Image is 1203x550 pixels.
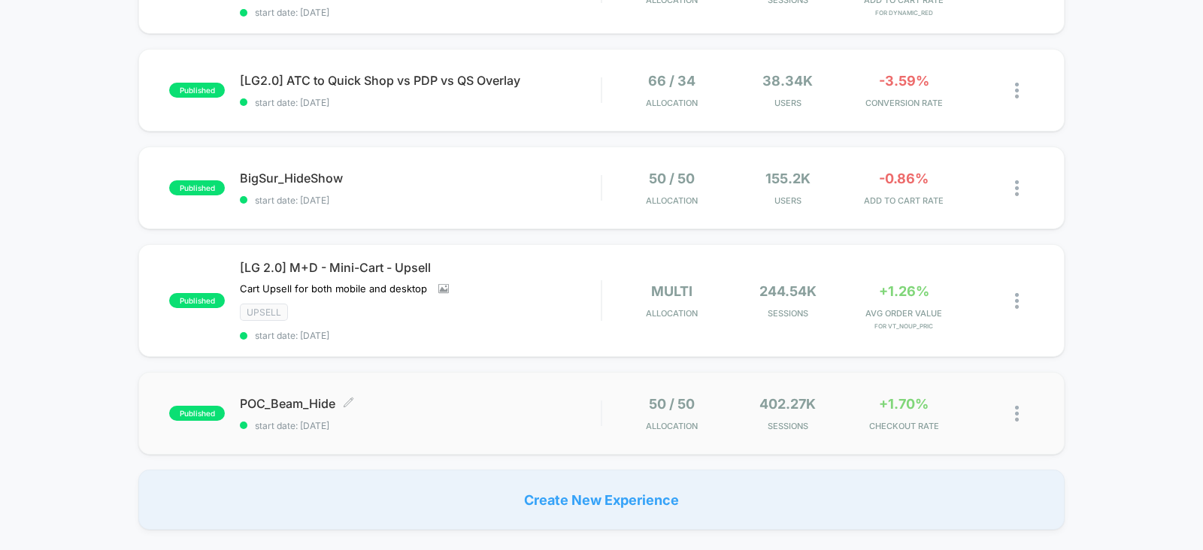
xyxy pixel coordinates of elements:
span: AVG ORDER VALUE [850,308,959,319]
span: [LG2.0] ATC to Quick Shop vs PDP vs QS Overlay [240,73,601,88]
img: close [1015,83,1019,98]
span: start date: [DATE] [240,195,601,206]
span: 66 / 34 [648,73,695,89]
span: published [169,406,225,421]
span: CONVERSION RATE [850,98,959,108]
span: Allocation [646,421,698,431]
span: Cart Upsell for both mobile and desktop [240,283,427,295]
span: Sessions [733,308,842,319]
span: BigSur_HideShow [240,171,601,186]
div: Create New Experience [138,470,1065,530]
span: start date: [DATE] [240,97,601,108]
span: -3.59% [879,73,929,89]
span: 38.34k [762,73,813,89]
span: -0.86% [879,171,929,186]
img: close [1015,180,1019,196]
span: +1.70% [879,396,929,412]
span: 244.54k [759,283,817,299]
span: Upsell [240,304,288,321]
img: close [1015,406,1019,422]
span: Allocation [646,98,698,108]
span: multi [651,283,692,299]
span: start date: [DATE] [240,7,601,18]
span: published [169,180,225,195]
img: close [1015,293,1019,309]
span: +1.26% [879,283,929,299]
span: CHECKOUT RATE [850,421,959,431]
span: 50 / 50 [649,396,695,412]
span: start date: [DATE] [240,420,601,431]
span: 50 / 50 [649,171,695,186]
span: Users [733,195,842,206]
span: [LG 2.0] M+D - Mini-Cart - Upsell [240,260,601,275]
span: for Dynamic_Red [850,9,959,17]
span: Allocation [646,195,698,206]
span: 402.27k [759,396,816,412]
span: for VT_NoUp_Pric [850,322,959,330]
span: 155.2k [765,171,811,186]
span: Users [733,98,842,108]
span: published [169,83,225,98]
span: ADD TO CART RATE [850,195,959,206]
span: start date: [DATE] [240,330,601,341]
span: Allocation [646,308,698,319]
span: POC_Beam_Hide [240,396,601,411]
span: published [169,293,225,308]
span: Sessions [733,421,842,431]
